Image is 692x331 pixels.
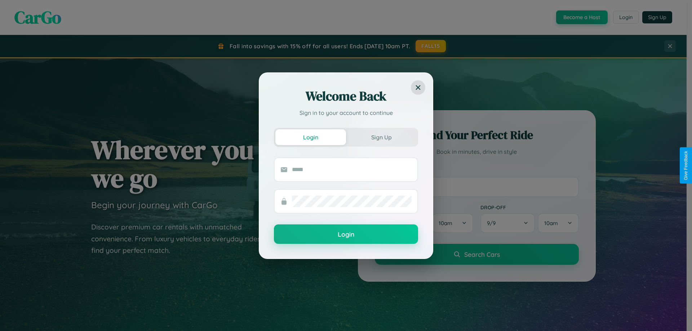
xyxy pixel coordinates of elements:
[274,88,418,105] h2: Welcome Back
[683,151,688,180] div: Give Feedback
[274,224,418,244] button: Login
[274,108,418,117] p: Sign in to your account to continue
[275,129,346,145] button: Login
[346,129,417,145] button: Sign Up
